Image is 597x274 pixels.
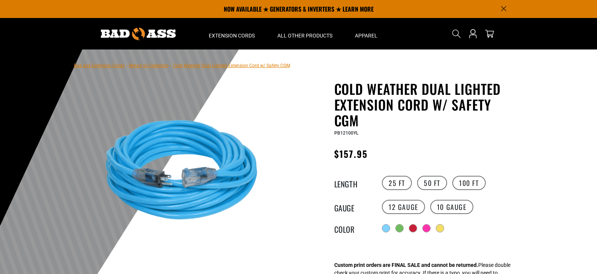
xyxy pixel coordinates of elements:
[452,176,486,190] label: 100 FT
[129,63,169,68] a: Return to Collection
[334,81,518,128] h1: Cold Weather Dual Lighted Extension Cord w/ Safety CGM
[126,63,127,68] span: ›
[334,178,372,188] legend: Length
[198,18,266,49] summary: Extension Cords
[334,147,368,160] span: $157.95
[209,32,255,39] span: Extension Cords
[173,63,290,68] span: Cold Weather Dual Lighted Extension Cord w/ Safety CGM
[382,200,425,214] label: 12 Gauge
[334,262,478,268] strong: Custom print orders are FINAL SALE and cannot be returned.
[101,28,176,40] img: Bad Ass Extension Cords
[344,18,389,49] summary: Apparel
[96,82,277,263] img: Light Blue
[417,176,447,190] label: 50 FT
[450,28,462,40] summary: Search
[355,32,377,39] span: Apparel
[277,32,332,39] span: All Other Products
[74,63,124,68] a: Bad Ass Extension Cords
[74,61,290,70] nav: breadcrumbs
[334,223,372,233] legend: Color
[334,202,372,212] legend: Gauge
[334,130,358,136] span: PB12100YL
[170,63,172,68] span: ›
[382,176,412,190] label: 25 FT
[266,18,344,49] summary: All Other Products
[430,200,473,214] label: 10 Gauge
